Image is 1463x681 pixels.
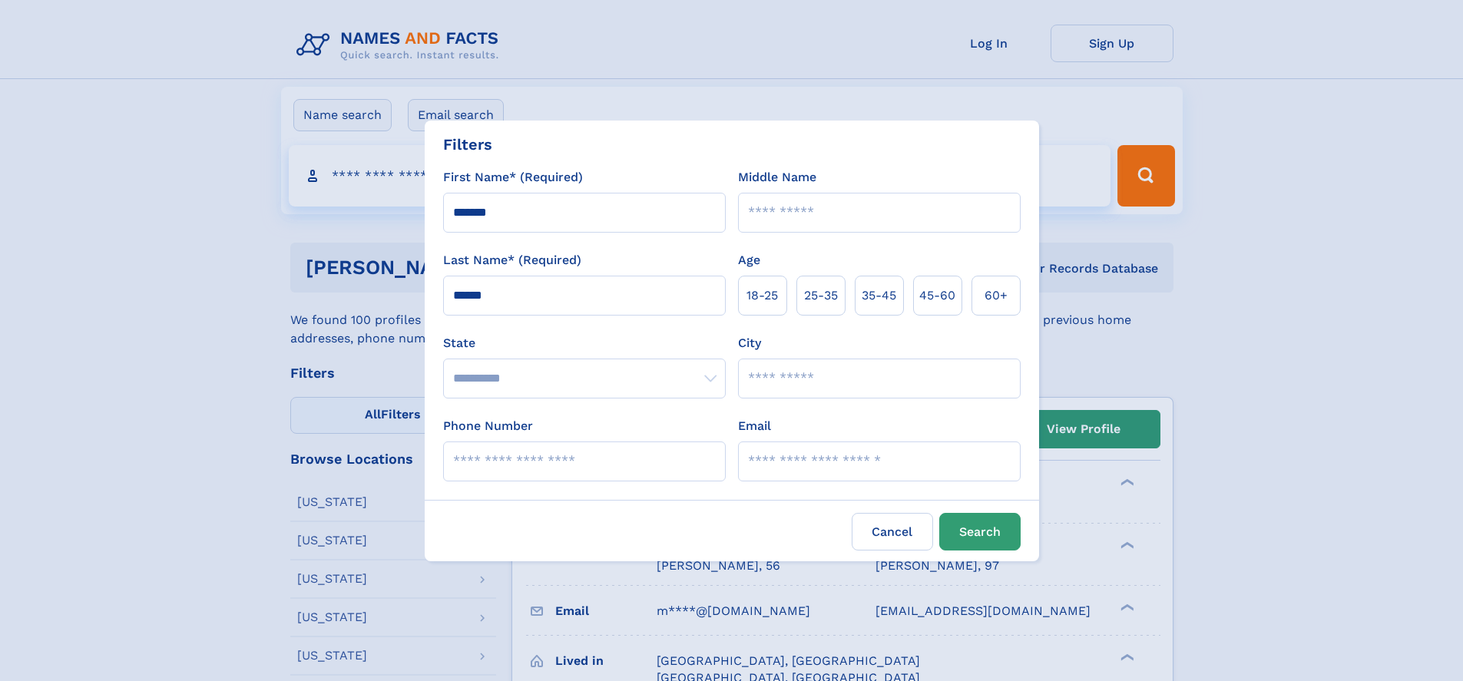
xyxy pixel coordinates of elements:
label: Last Name* (Required) [443,251,581,269]
label: Cancel [852,513,933,550]
label: Phone Number [443,417,533,435]
span: 45‑60 [919,286,955,305]
label: Email [738,417,771,435]
label: First Name* (Required) [443,168,583,187]
label: Age [738,251,760,269]
label: City [738,334,761,352]
span: 25‑35 [804,286,838,305]
label: Middle Name [738,168,816,187]
span: 18‑25 [746,286,778,305]
span: 35‑45 [862,286,896,305]
span: 60+ [985,286,1008,305]
label: State [443,334,726,352]
button: Search [939,513,1021,550]
div: Filters [443,133,492,156]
